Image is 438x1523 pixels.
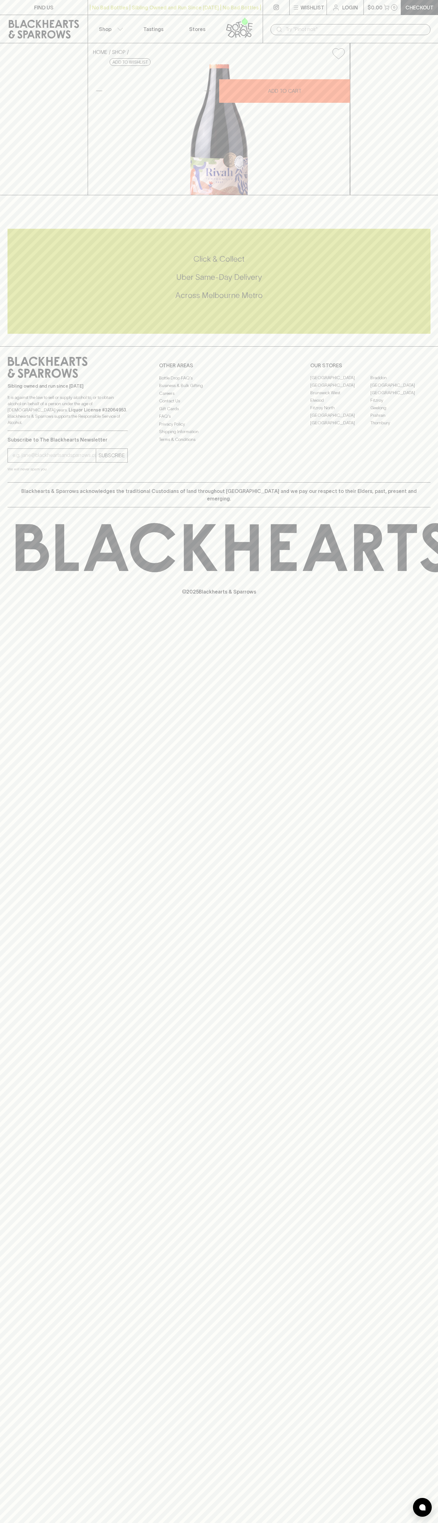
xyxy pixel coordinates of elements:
[370,419,430,427] a: Thornbury
[310,404,370,412] a: Fitzroy North
[310,374,370,382] a: [GEOGRAPHIC_DATA]
[159,374,279,382] a: Bottle Drop FAQ's
[99,25,111,33] p: Shop
[370,397,430,404] a: Fitzroy
[370,374,430,382] a: Braddon
[112,49,126,55] a: SHOP
[8,254,430,264] h5: Click & Collect
[159,436,279,443] a: Terms & Conditions
[419,1504,425,1510] img: bubble-icon
[13,450,96,460] input: e.g. jane@blackheartsandsparrows.com.au
[34,4,54,11] p: FIND US
[405,4,434,11] p: Checkout
[159,420,279,428] a: Privacy Policy
[301,4,324,11] p: Wishlist
[12,487,426,502] p: Blackhearts & Sparrows acknowledges the traditional Custodians of land throughout [GEOGRAPHIC_DAT...
[8,466,128,472] p: We will never spam you
[88,15,132,43] button: Shop
[310,412,370,419] a: [GEOGRAPHIC_DATA]
[8,229,430,334] div: Call to action block
[69,407,126,412] strong: Liquor License #32064953
[143,25,163,33] p: Tastings
[159,362,279,369] p: OTHER AREAS
[310,362,430,369] p: OUR STORES
[8,290,430,301] h5: Across Melbourne Metro
[368,4,383,11] p: $0.00
[159,382,279,390] a: Business & Bulk Gifting
[159,413,279,420] a: FAQ's
[310,397,370,404] a: Elwood
[268,87,301,95] p: ADD TO CART
[189,25,205,33] p: Stores
[159,428,279,436] a: Shipping Information
[8,383,128,389] p: Sibling owned and run since [DATE]
[370,382,430,389] a: [GEOGRAPHIC_DATA]
[8,394,128,426] p: It is against the law to sell or supply alcohol to, or to obtain alcohol on behalf of a person un...
[219,79,350,103] button: ADD TO CART
[342,4,358,11] p: Login
[175,15,219,43] a: Stores
[393,6,395,9] p: 0
[370,404,430,412] a: Geelong
[330,46,347,62] button: Add to wishlist
[159,405,279,412] a: Gift Cards
[93,49,107,55] a: HOME
[8,436,128,443] p: Subscribe to The Blackhearts Newsletter
[110,58,151,66] button: Add to wishlist
[370,389,430,397] a: [GEOGRAPHIC_DATA]
[159,390,279,397] a: Careers
[96,449,127,462] button: SUBSCRIBE
[131,15,175,43] a: Tastings
[370,412,430,419] a: Prahran
[99,452,125,459] p: SUBSCRIBE
[310,382,370,389] a: [GEOGRAPHIC_DATA]
[88,64,350,195] img: 38783.png
[8,272,430,282] h5: Uber Same-Day Delivery
[286,24,425,34] input: Try "Pinot noir"
[159,397,279,405] a: Contact Us
[310,419,370,427] a: [GEOGRAPHIC_DATA]
[310,389,370,397] a: Brunswick West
